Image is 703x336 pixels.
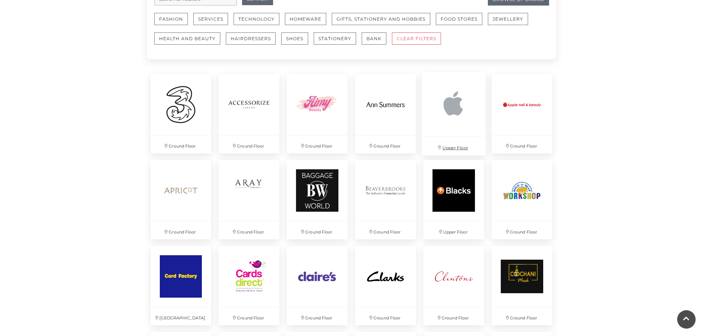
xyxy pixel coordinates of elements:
button: CLEAR FILTERS [392,32,441,45]
p: Ground Floor [287,135,348,153]
p: Ground Floor [355,135,416,153]
a: Ground Floor [215,156,283,243]
p: Ground Floor [218,307,279,325]
a: Services [193,13,234,32]
a: Shoes [281,32,314,52]
a: Ground Floor [488,70,556,157]
p: Ground Floor [492,307,552,325]
a: Bank [362,32,392,52]
button: Bank [362,32,386,45]
p: Ground Floor [151,221,211,239]
button: Fashion [154,13,188,25]
p: Ground Floor [492,135,552,153]
a: Upper Floor [418,68,490,159]
a: Ground Floor [215,70,283,157]
a: Ground Floor [147,156,215,243]
a: Ground Floor [351,156,420,243]
button: Stationery [314,32,356,45]
a: Ground Floor [488,242,556,329]
a: Ground Floor [351,70,420,157]
a: Upper Floor [420,156,488,243]
a: Health and Beauty [154,32,226,52]
a: Ground Floor [283,242,351,329]
button: Homeware [285,13,326,25]
button: Food Stores [436,13,482,25]
p: [GEOGRAPHIC_DATA] [151,307,211,325]
a: Ground Floor [283,70,351,157]
a: Homeware [285,13,332,32]
a: Hairdressers [226,32,281,52]
a: Ground Floor [351,242,420,329]
p: Ground Floor [218,221,279,239]
a: Food Stores [436,13,488,32]
a: [GEOGRAPHIC_DATA] [147,242,215,329]
a: Fashion [154,13,193,32]
p: Ground Floor [492,221,552,239]
a: Gifts, Stationery and Hobbies [332,13,436,32]
p: Ground Floor [423,307,484,325]
a: Ground Floor [488,156,556,243]
button: Hairdressers [226,32,276,45]
p: Ground Floor [287,307,348,325]
button: Jewellery [488,13,528,25]
p: Upper Floor [423,221,484,239]
a: Ground Floor [215,242,283,329]
button: Gifts, Stationery and Hobbies [332,13,430,25]
a: CLEAR FILTERS [392,32,447,52]
button: Services [193,13,228,25]
a: Jewellery [488,13,534,32]
p: Upper Floor [422,136,486,155]
button: Technology [234,13,279,25]
a: Ground Floor [283,156,351,243]
button: Health and Beauty [154,32,220,45]
p: Ground Floor [355,221,416,239]
p: Ground Floor [355,307,416,325]
a: Technology [234,13,285,32]
p: Ground Floor [287,221,348,239]
a: Ground Floor [420,242,488,329]
a: Ground Floor [147,70,215,157]
p: Ground Floor [218,135,279,153]
p: Ground Floor [151,135,211,153]
button: Shoes [281,32,308,45]
a: Stationery [314,32,362,52]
